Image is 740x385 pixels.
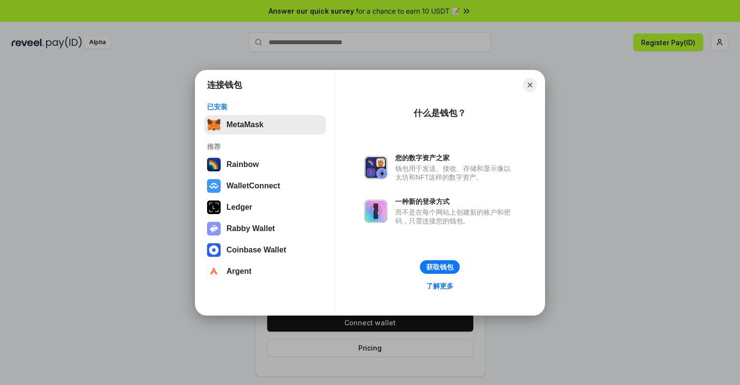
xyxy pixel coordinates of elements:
div: 什么是钱包？ [414,107,466,119]
img: svg+xml,%3Csvg%20xmlns%3D%22http%3A%2F%2Fwww.w3.org%2F2000%2Fsvg%22%20fill%3D%22none%22%20viewBox... [207,222,221,235]
button: Rainbow [204,155,326,174]
img: svg+xml,%3Csvg%20width%3D%2228%22%20height%3D%2228%22%20viewBox%3D%220%200%2028%2028%22%20fill%3D... [207,179,221,193]
div: Rabby Wallet [226,224,275,233]
img: svg+xml,%3Csvg%20width%3D%2228%22%20height%3D%2228%22%20viewBox%3D%220%200%2028%2028%22%20fill%3D... [207,265,221,278]
button: Coinbase Wallet [204,240,326,260]
div: 获取钱包 [426,263,453,271]
div: 了解更多 [426,282,453,290]
button: Argent [204,262,326,281]
img: svg+xml,%3Csvg%20xmlns%3D%22http%3A%2F%2Fwww.w3.org%2F2000%2Fsvg%22%20fill%3D%22none%22%20viewBox... [364,156,387,179]
div: 您的数字资产之家 [395,153,515,162]
button: Close [523,78,537,92]
img: svg+xml,%3Csvg%20xmlns%3D%22http%3A%2F%2Fwww.w3.org%2F2000%2Fsvg%22%20width%3D%2228%22%20height%3... [207,201,221,214]
h1: 连接钱包 [207,79,242,91]
button: Rabby Wallet [204,219,326,238]
div: 已安装 [207,102,323,111]
button: WalletConnect [204,176,326,196]
div: Ledger [226,203,252,212]
img: svg+xml,%3Csvg%20fill%3D%22none%22%20height%3D%2233%22%20viewBox%3D%220%200%2035%2033%22%20width%... [207,118,221,132]
div: Rainbow [226,160,259,169]
img: svg+xml,%3Csvg%20width%3D%22120%22%20height%3D%22120%22%20viewBox%3D%220%200%20120%20120%22%20fil... [207,158,221,171]
div: Coinbase Wallet [226,246,286,254]
div: Argent [226,267,252,276]
img: svg+xml,%3Csvg%20width%3D%2228%22%20height%3D%2228%22%20viewBox%3D%220%200%2028%2028%22%20fill%3D... [207,243,221,257]
div: 一种新的登录方式 [395,197,515,206]
div: WalletConnect [226,182,280,190]
div: 钱包用于发送、接收、存储和显示像以太坊和NFT这样的数字资产。 [395,164,515,182]
div: 推荐 [207,142,323,151]
img: svg+xml,%3Csvg%20xmlns%3D%22http%3A%2F%2Fwww.w3.org%2F2000%2Fsvg%22%20fill%3D%22none%22%20viewBox... [364,200,387,223]
div: 而不是在每个网站上创建新的账户和密码，只需连接您的钱包。 [395,208,515,225]
button: Ledger [204,198,326,217]
button: MetaMask [204,115,326,134]
div: MetaMask [226,120,263,129]
button: 获取钱包 [420,260,460,274]
a: 了解更多 [420,280,459,292]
